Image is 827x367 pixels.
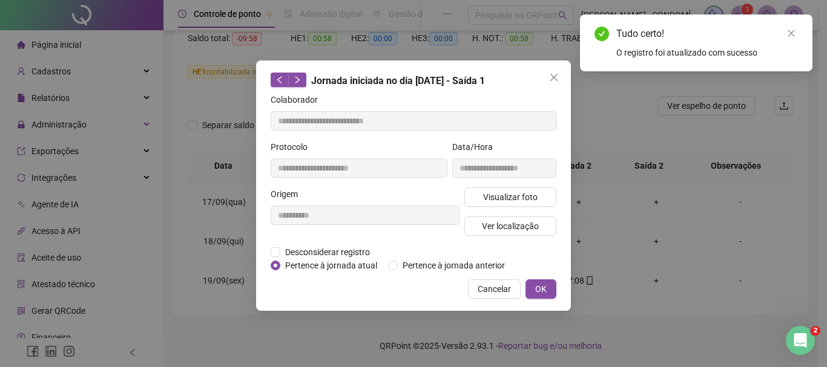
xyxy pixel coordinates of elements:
div: Jornada iniciada no dia [DATE] - Saída 1 [271,73,556,88]
div: Tudo certo! [616,27,798,41]
iframe: Intercom live chat [786,326,815,355]
a: Close [785,27,798,40]
button: OK [526,279,556,299]
button: Close [544,68,564,87]
label: Data/Hora [452,140,501,154]
span: right [293,76,301,84]
span: Cancelar [478,282,511,296]
span: check-circle [595,27,609,41]
span: Ver localização [482,219,539,233]
span: Visualizar foto [483,190,538,204]
label: Origem [271,187,306,201]
span: close [787,29,796,37]
span: left [275,76,284,84]
button: Visualizar foto [464,187,556,207]
span: OK [535,282,547,296]
span: close [549,73,559,82]
span: Desconsiderar registro [280,245,375,259]
label: Protocolo [271,140,315,154]
button: Ver localização [464,216,556,236]
button: right [288,73,306,87]
span: 2 [811,326,820,336]
div: O registro foi atualizado com sucesso [616,46,798,59]
button: left [271,73,289,87]
span: Pertence à jornada atual [280,259,382,272]
label: Colaborador [271,93,326,106]
span: Pertence à jornada anterior [398,259,510,272]
button: Cancelar [468,279,521,299]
